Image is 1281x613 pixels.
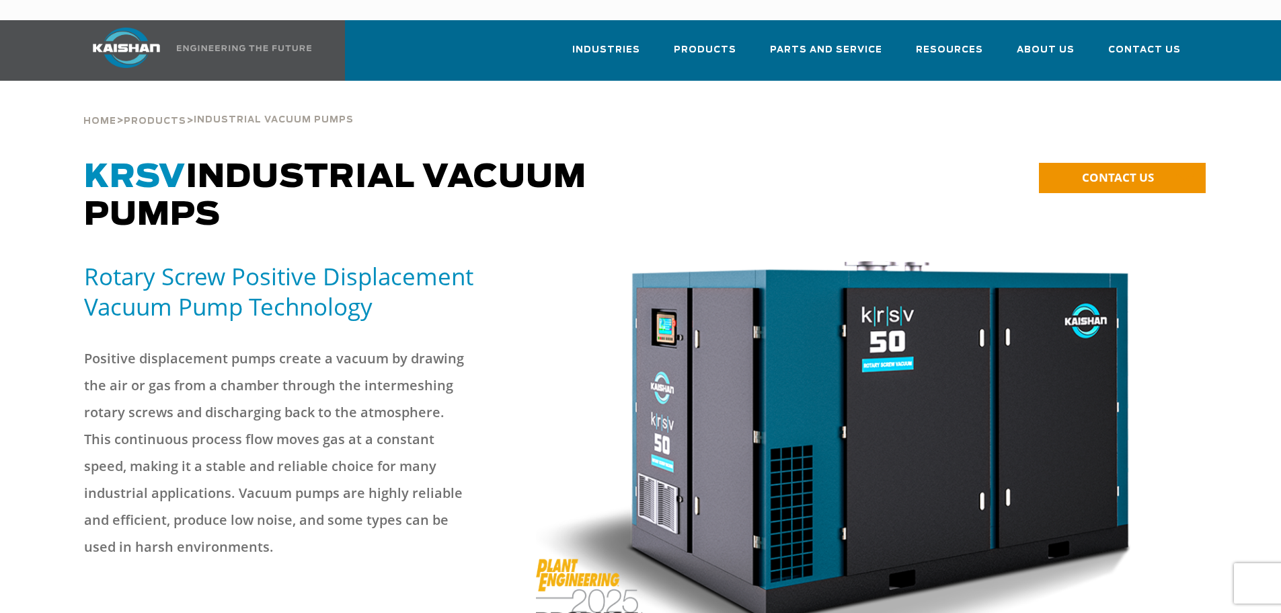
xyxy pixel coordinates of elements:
[124,117,186,126] span: Products
[572,32,640,78] a: Industries
[84,161,186,194] span: KRSV
[1082,170,1154,185] span: CONTACT US
[770,32,882,78] a: Parts and Service
[1039,163,1206,193] a: CONTACT US
[124,114,186,127] a: Products
[83,81,354,132] div: > >
[1017,32,1075,78] a: About Us
[572,42,640,58] span: Industries
[916,32,983,78] a: Resources
[84,261,520,322] h5: Rotary Screw Positive Displacement Vacuum Pump Technology
[1017,42,1075,58] span: About Us
[76,20,314,81] a: Kaishan USA
[177,45,311,51] img: Engineering the future
[83,117,116,126] span: Home
[84,345,474,561] p: Positive displacement pumps create a vacuum by drawing the air or gas from a chamber through the ...
[770,42,882,58] span: Parts and Service
[1108,32,1181,78] a: Contact Us
[84,161,586,231] span: Industrial Vacuum Pumps
[83,114,116,127] a: Home
[916,42,983,58] span: Resources
[194,116,354,124] span: Industrial Vacuum Pumps
[1108,42,1181,58] span: Contact Us
[674,42,736,58] span: Products
[76,28,177,68] img: kaishan logo
[674,32,736,78] a: Products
